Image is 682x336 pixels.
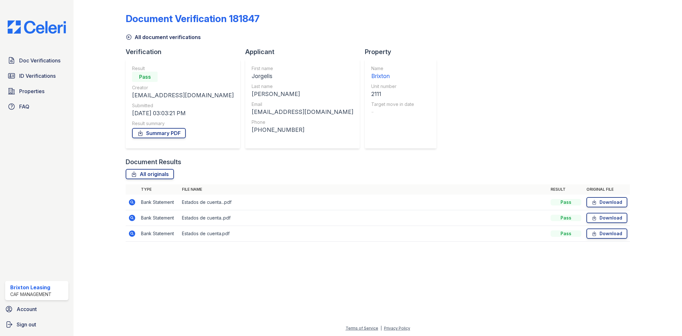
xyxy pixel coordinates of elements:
span: Sign out [17,321,36,328]
div: Result summary [132,120,234,127]
div: [EMAIL_ADDRESS][DOMAIN_NAME] [132,91,234,100]
div: Pass [551,215,581,221]
a: FAQ [5,100,68,113]
div: Applicant [245,47,365,56]
div: Verification [126,47,245,56]
a: Properties [5,85,68,98]
span: ID Verifications [19,72,56,80]
div: First name [252,65,353,72]
td: Estados de cuenta...pdf [179,195,548,210]
div: [PERSON_NAME] [252,90,353,99]
span: Account [17,305,37,313]
a: Summary PDF [132,128,186,138]
div: Jorgelis [252,72,353,81]
div: CAF Management [10,291,51,298]
th: File name [179,184,548,195]
div: Target move in date [371,101,414,108]
div: Last name [252,83,353,90]
span: FAQ [19,103,29,110]
div: Unit number [371,83,414,90]
div: 2111 [371,90,414,99]
div: Brixton Leasing [10,284,51,291]
div: Document Verification 181847 [126,13,260,24]
div: Brixton [371,72,414,81]
div: - [371,108,414,116]
div: Pass [551,199,581,205]
span: Doc Verifications [19,57,60,64]
td: Estados de cuenta.pdf [179,226,548,242]
a: Download [586,228,627,239]
div: Pass [132,72,158,82]
div: [PHONE_NUMBER] [252,125,353,134]
span: Properties [19,87,44,95]
a: All originals [126,169,174,179]
div: Name [371,65,414,72]
div: [DATE] 03:03:21 PM [132,109,234,118]
div: Creator [132,84,234,91]
div: Submitted [132,102,234,109]
td: Bank Statement [138,210,179,226]
a: Terms of Service [346,326,378,331]
a: Download [586,213,627,223]
a: Name Brixton [371,65,414,81]
a: Doc Verifications [5,54,68,67]
th: Type [138,184,179,195]
div: Phone [252,119,353,125]
div: [EMAIL_ADDRESS][DOMAIN_NAME] [252,108,353,116]
div: Property [365,47,442,56]
a: Sign out [3,318,71,331]
div: Email [252,101,353,108]
div: | [380,326,382,331]
iframe: chat widget [655,310,676,330]
td: Bank Statement [138,195,179,210]
div: Pass [551,230,581,237]
a: All document verifications [126,33,201,41]
th: Result [548,184,584,195]
img: CE_Logo_Blue-a8612792a0a2168367f1c8372b55b34899dd931a85d93a1a3d3e32e68fde9ad4.png [3,20,71,34]
td: Bank Statement [138,226,179,242]
div: Document Results [126,157,181,166]
a: Privacy Policy [384,326,410,331]
div: Result [132,65,234,72]
th: Original file [584,184,630,195]
a: Account [3,303,71,316]
a: Download [586,197,627,207]
td: Estados de cuenta..pdf [179,210,548,226]
a: ID Verifications [5,69,68,82]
